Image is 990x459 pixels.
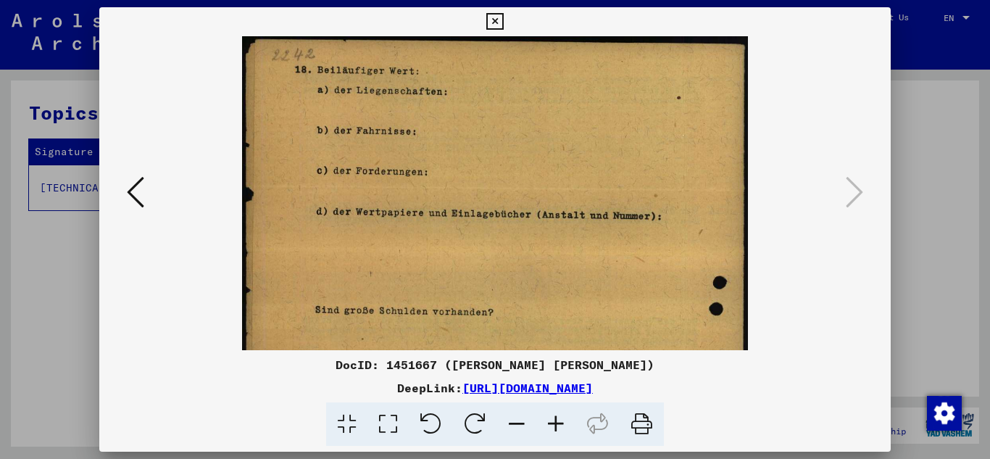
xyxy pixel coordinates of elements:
a: [URL][DOMAIN_NAME] [462,381,593,395]
div: DocID: 1451667 ([PERSON_NAME] [PERSON_NAME]) [99,356,891,373]
div: Change consent [926,395,961,430]
img: Change consent [927,396,962,431]
div: DeepLink: [99,379,891,397]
